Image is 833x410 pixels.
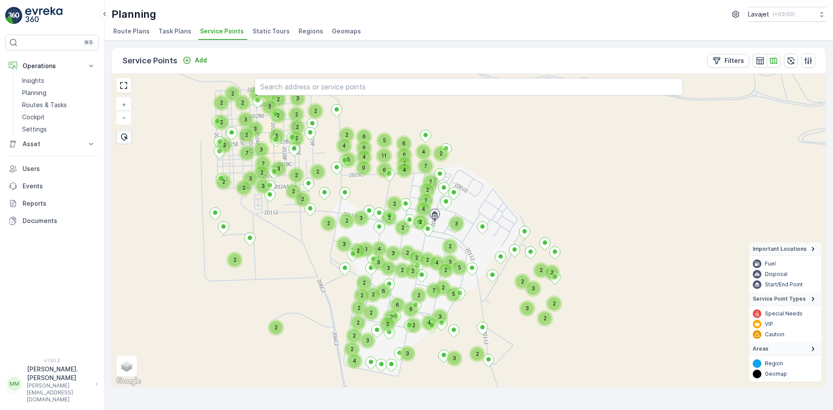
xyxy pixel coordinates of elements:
[357,276,371,289] div: 2
[407,319,420,332] div: 2
[322,217,335,230] div: 2
[398,164,411,177] div: 4
[401,347,406,352] div: 3
[373,243,386,256] div: 4
[179,55,210,66] button: Add
[430,256,443,269] div: 4
[240,147,253,160] div: 7
[270,129,275,134] div: 5
[378,164,391,177] div: 6
[361,334,366,339] div: 3
[158,27,191,36] span: Task Plans
[421,184,434,197] div: 2
[348,354,353,360] div: 4
[765,371,787,377] p: Geomap
[434,147,447,160] div: 2
[419,160,424,165] div: 7
[412,289,425,302] div: 2
[5,365,99,403] button: MM[PERSON_NAME].[PERSON_NAME][PERSON_NAME][EMAIL_ADDRESS][DOMAIN_NAME]
[345,343,351,348] div: 2
[256,180,262,185] div: 3
[215,96,228,109] div: 2
[114,376,143,387] img: Google
[226,87,231,92] div: 2
[406,265,411,270] div: 2
[748,10,769,19] p: Lavajet
[338,238,343,243] div: 3
[404,303,417,316] div: 6
[725,56,744,65] p: Filters
[218,139,231,152] div: 2
[545,266,551,271] div: 2
[272,93,285,106] div: 2
[114,376,143,387] a: Open this area in Google Maps (opens a new window)
[345,343,358,356] div: 2
[25,7,62,24] img: logo_light-DOdMpM7g.png
[427,284,440,297] div: 7
[450,217,455,223] div: 3
[290,108,303,121] div: 2
[122,55,177,67] p: Service Points
[387,247,392,252] div: 3
[357,161,370,174] div: 9
[237,181,250,194] div: 2
[396,221,409,234] div: 2
[116,130,132,144] div: Bulk Select
[424,175,437,188] div: 2
[434,147,439,152] div: 2
[340,214,353,227] div: 2
[291,92,296,97] div: 3
[239,113,244,118] div: 3
[217,175,230,188] div: 2
[272,162,277,167] div: 3
[200,27,244,36] span: Service Points
[361,334,374,347] div: 3
[351,244,364,257] div: 2
[538,312,551,325] div: 2
[381,318,394,331] div: 2
[436,281,442,286] div: 2
[269,321,275,326] div: 2
[430,256,436,262] div: 4
[244,172,257,185] div: 3
[228,253,233,259] div: 2
[357,276,363,282] div: 2
[359,243,372,256] div: 3
[436,281,449,294] div: 2
[753,345,768,352] span: Areas
[352,302,365,315] div: 2
[396,264,409,277] div: 2
[5,358,99,363] span: v 1.50.3
[548,297,561,310] div: 2
[398,164,403,169] div: 4
[383,211,388,216] div: 2
[354,212,367,225] div: 3
[239,113,252,126] div: 3
[340,214,345,220] div: 2
[272,162,285,175] div: 3
[255,143,260,148] div: 3
[538,312,544,317] div: 2
[421,253,426,259] div: 2
[5,160,99,177] a: Users
[117,98,130,111] a: Zoom In
[398,157,411,170] div: 2
[398,157,403,162] div: 2
[84,39,93,46] p: ⌘B
[387,247,400,260] div: 3
[249,122,262,135] div: 3
[357,151,363,156] div: 4
[448,352,461,365] div: 3
[195,56,207,65] p: Add
[424,175,429,180] div: 2
[749,243,821,256] summary: Important Locations
[348,329,353,335] div: 2
[406,265,419,278] div: 2
[290,132,303,145] div: 2
[290,132,295,137] div: 2
[5,195,99,212] a: Reports
[417,203,422,208] div: 4
[272,109,285,122] div: 2
[378,134,391,147] div: 5
[527,282,532,287] div: 3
